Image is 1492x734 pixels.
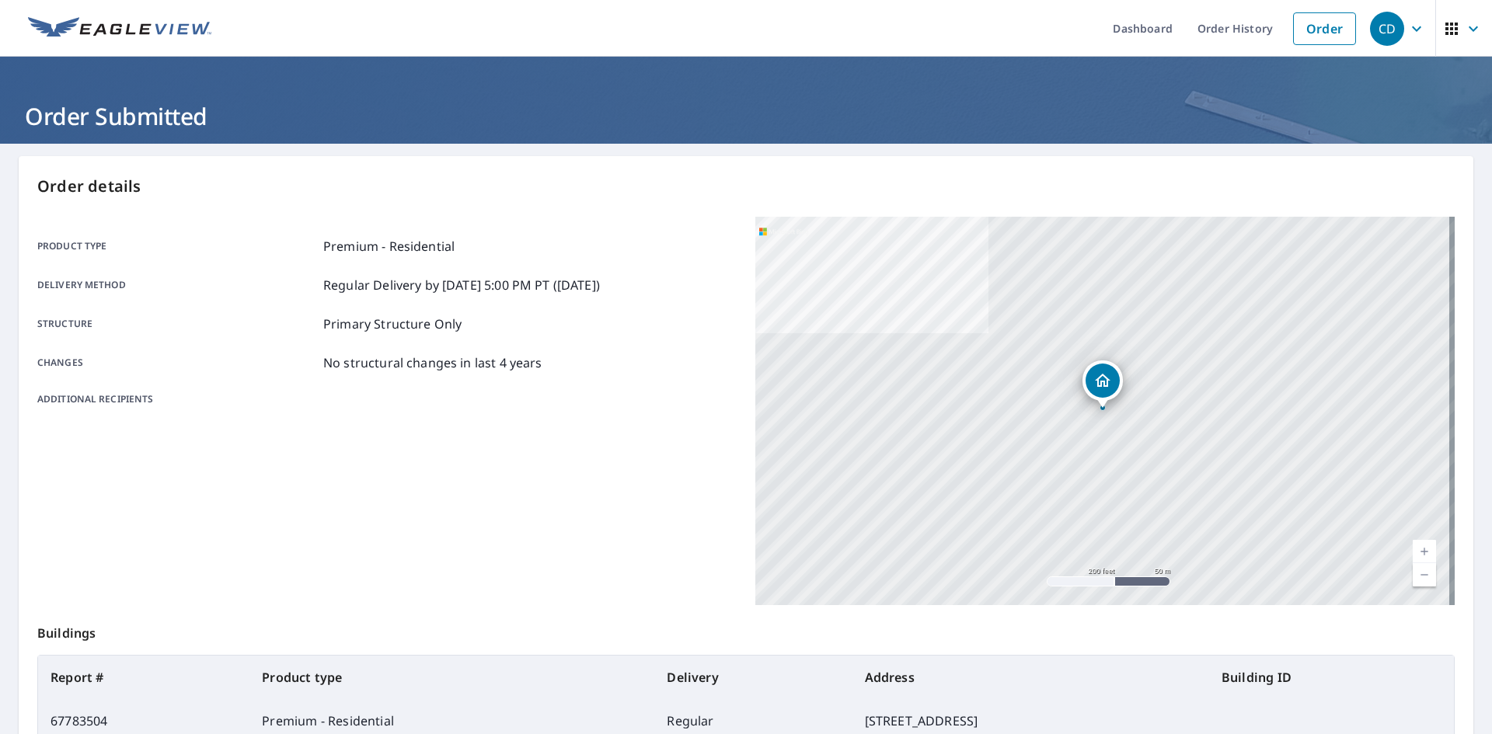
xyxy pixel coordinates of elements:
[37,237,317,256] p: Product type
[37,605,1455,655] p: Buildings
[1209,656,1454,699] th: Building ID
[37,276,317,294] p: Delivery method
[323,353,542,372] p: No structural changes in last 4 years
[323,276,600,294] p: Regular Delivery by [DATE] 5:00 PM PT ([DATE])
[323,315,462,333] p: Primary Structure Only
[37,353,317,372] p: Changes
[1370,12,1404,46] div: CD
[654,656,852,699] th: Delivery
[38,656,249,699] th: Report #
[1413,563,1436,586] a: Current Level 17, Zoom Out
[1293,12,1356,45] a: Order
[37,175,1455,198] p: Order details
[323,237,455,256] p: Premium - Residential
[852,656,1209,699] th: Address
[28,17,211,40] img: EV Logo
[1413,540,1436,563] a: Current Level 17, Zoom In
[19,100,1473,132] h1: Order Submitted
[37,392,317,406] p: Additional recipients
[249,656,654,699] th: Product type
[1082,360,1123,409] div: Dropped pin, building 1, Residential property, 469 ESTATE DR STRATHCONA COUNTY AB T8B1L9
[37,315,317,333] p: Structure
